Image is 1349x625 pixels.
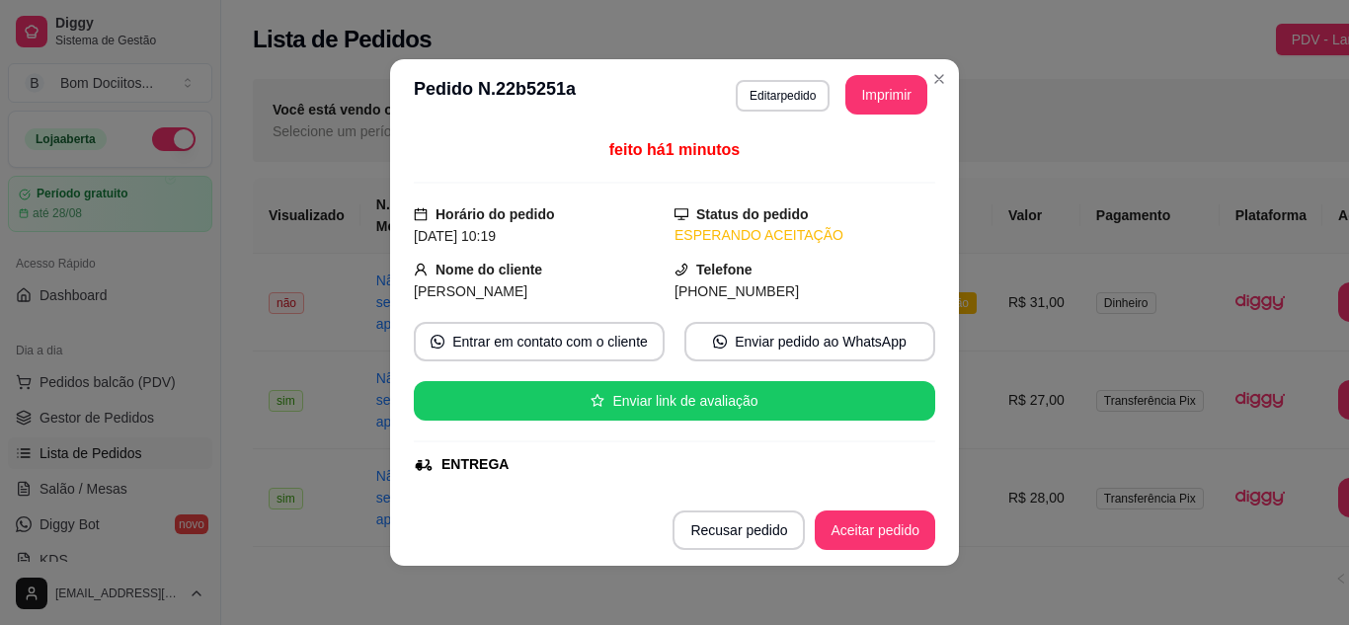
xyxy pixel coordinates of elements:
button: Editarpedido [736,80,830,112]
button: Imprimir [845,75,927,115]
strong: Telefone [696,262,753,277]
strong: Status do pedido [696,206,809,222]
div: ENTREGA [441,454,509,475]
button: Close [923,63,955,95]
button: whats-appEnviar pedido ao WhatsApp [684,322,935,361]
span: [PHONE_NUMBER] [674,283,799,299]
span: phone [674,263,688,276]
span: user [414,263,428,276]
button: starEnviar link de avaliação [414,381,935,421]
h3: Pedido N. 22b5251a [414,75,576,115]
button: Recusar pedido [673,510,805,550]
span: [PERSON_NAME] [414,283,527,299]
span: whats-app [713,335,727,349]
strong: Nome do cliente [436,262,542,277]
span: star [591,394,604,408]
div: ESPERANDO ACEITAÇÃO [674,225,935,246]
span: [DATE] 10:19 [414,228,496,244]
button: Aceitar pedido [815,510,935,550]
button: whats-appEntrar em contato com o cliente [414,322,665,361]
span: calendar [414,207,428,221]
span: feito há 1 minutos [609,141,740,158]
strong: Horário do pedido [436,206,555,222]
span: desktop [674,207,688,221]
span: whats-app [431,335,444,349]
